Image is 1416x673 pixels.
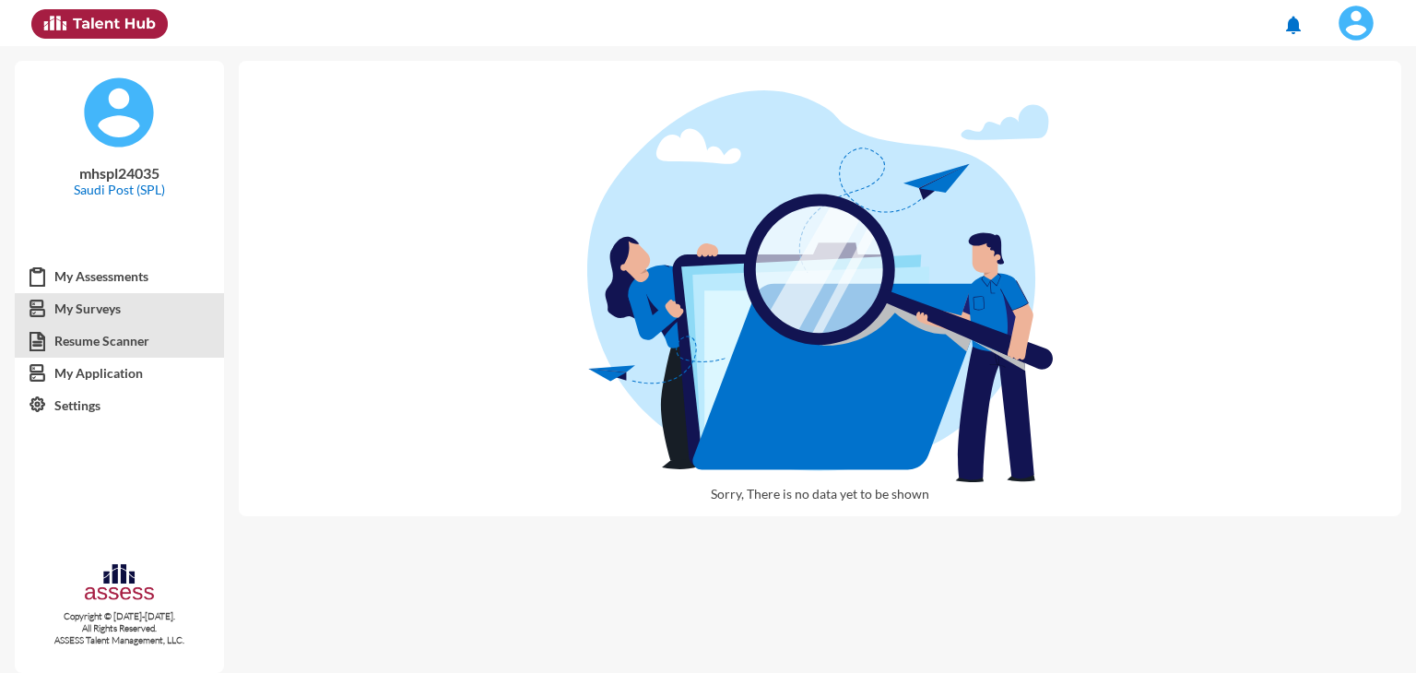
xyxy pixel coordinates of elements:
a: My Application [15,357,224,390]
img: default%20profile%20image.svg [82,76,156,149]
p: mhspl24035 [29,164,209,182]
p: Sorry, There is no data yet to be shown [587,486,1053,516]
p: Saudi Post (SPL) [29,182,209,197]
img: assesscompany-logo.png [83,561,156,607]
a: My Assessments [15,260,224,293]
p: Copyright © [DATE]-[DATE]. All Rights Reserved. ASSESS Talent Management, LLC. [15,610,224,646]
mat-icon: notifications [1282,14,1304,36]
a: Settings [15,389,224,422]
a: My Surveys [15,292,224,325]
a: Resume Scanner [15,325,224,358]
